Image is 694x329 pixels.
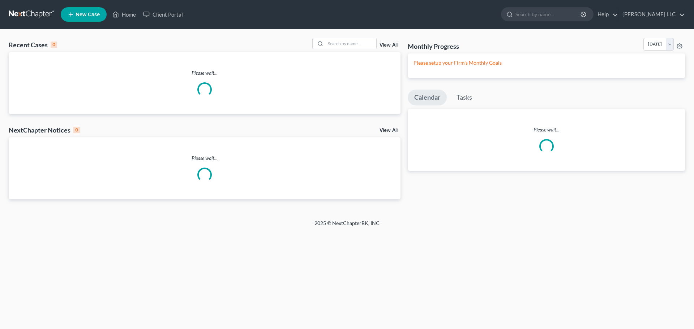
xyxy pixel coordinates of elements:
[9,126,80,134] div: NextChapter Notices
[51,42,57,48] div: 0
[326,38,376,49] input: Search by name...
[408,126,685,133] p: Please wait...
[594,8,618,21] a: Help
[76,12,100,17] span: New Case
[408,42,459,51] h3: Monthly Progress
[515,8,582,21] input: Search by name...
[9,40,57,49] div: Recent Cases
[141,220,553,233] div: 2025 © NextChapterBK, INC
[9,69,400,77] p: Please wait...
[414,59,680,66] p: Please setup your Firm's Monthly Goals
[9,155,400,162] p: Please wait...
[73,127,80,133] div: 0
[109,8,140,21] a: Home
[140,8,187,21] a: Client Portal
[619,8,685,21] a: [PERSON_NAME] LLC
[380,43,398,48] a: View All
[450,90,479,105] a: Tasks
[408,90,447,105] a: Calendar
[380,128,398,133] a: View All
